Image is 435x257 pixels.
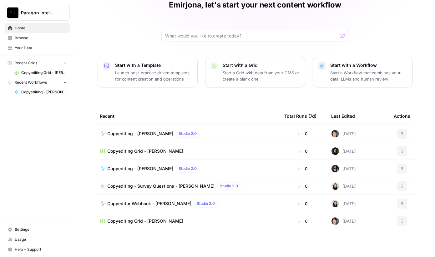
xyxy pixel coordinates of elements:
[108,131,174,137] span: Copyediting - [PERSON_NAME]
[331,217,356,225] div: [DATE]
[331,182,356,190] div: [DATE]
[5,78,70,87] button: Recent Workflows
[285,200,321,207] div: 0
[5,58,70,68] button: Recent Grids
[331,130,339,137] img: qw00ik6ez51o8uf7vgx83yxyzow9
[12,87,70,97] a: Copyediting - [PERSON_NAME]
[15,45,67,51] span: Your Data
[285,131,321,137] div: 0
[21,70,67,76] span: Copyediting Grid - [PERSON_NAME]
[197,201,215,206] span: Studio 2.0
[179,166,197,171] span: Studio 2.0
[5,33,70,43] a: Browse
[108,166,174,172] span: Copyediting - [PERSON_NAME]
[5,5,70,21] button: Workspace: Paragon Intel - Copyediting
[15,227,67,232] span: Settings
[285,166,321,172] div: 0
[21,89,67,95] span: Copyediting - [PERSON_NAME]
[98,57,198,87] button: Start with a TemplateLaunch best-practice driven templates for content creation and operations
[5,245,70,255] button: Help + Support
[331,182,339,190] img: t5ef5oef8zpw1w4g2xghobes91mw
[100,218,275,224] a: Copyediting Grid - [PERSON_NAME]
[12,68,70,78] a: Copyediting Grid - [PERSON_NAME]
[108,183,215,189] span: Copyediting - Survey Questions - [PERSON_NAME]
[108,200,192,207] span: Copyeditor Webhook - [PERSON_NAME]
[285,107,317,125] div: Total Runs (7d)
[220,183,238,189] span: Studio 2.0
[331,62,407,68] p: Start with a Workflow
[331,130,356,137] div: [DATE]
[285,148,321,154] div: 0
[5,235,70,245] a: Usage
[7,7,18,18] img: Paragon Intel - Copyediting Logo
[331,107,355,125] div: Last Edited
[331,217,339,225] img: qw00ik6ez51o8uf7vgx83yxyzow9
[100,182,275,190] a: Copyediting - Survey Questions - [PERSON_NAME]Studio 2.0
[223,62,300,68] p: Start with a Grid
[115,62,192,68] p: Start with a Template
[5,43,70,53] a: Your Data
[165,33,337,39] input: What would you like to create today?
[331,200,356,207] div: [DATE]
[5,225,70,235] a: Settings
[331,70,407,82] p: Start a Workflow that combines your data, LLMs and human review
[100,130,275,137] a: Copyediting - [PERSON_NAME]Studio 2.0
[205,57,305,87] button: Start with a GridStart a Grid with data from your CMS or create a blank one
[223,70,300,82] p: Start a Grid with data from your CMS or create a blank one
[108,148,184,154] span: Copyediting Grid - [PERSON_NAME]
[5,23,70,33] a: Home
[115,70,192,82] p: Launch best-practice driven templates for content creation and operations
[313,57,413,87] button: Start with a WorkflowStart a Workflow that combines your data, LLMs and human review
[331,200,339,207] img: t5ef5oef8zpw1w4g2xghobes91mw
[331,147,356,155] div: [DATE]
[100,165,275,172] a: Copyediting - [PERSON_NAME]Studio 2.0
[100,200,275,207] a: Copyeditor Webhook - [PERSON_NAME]Studio 2.0
[285,183,321,189] div: 0
[331,147,339,155] img: trpfjrwlykpjh1hxat11z5guyxrg
[331,165,356,172] div: [DATE]
[21,10,59,16] span: Paragon Intel - Copyediting
[15,35,67,41] span: Browse
[100,148,275,154] a: Copyediting Grid - [PERSON_NAME]
[108,218,184,224] span: Copyediting Grid - [PERSON_NAME]
[100,107,275,125] div: Recent
[179,131,197,136] span: Studio 2.0
[285,218,321,224] div: 0
[15,247,67,252] span: Help + Support
[394,107,411,125] div: Actions
[15,25,67,31] span: Home
[15,237,67,242] span: Usage
[14,80,47,85] span: Recent Workflows
[331,165,339,172] img: 5nlru5lqams5xbrbfyykk2kep4hl
[14,60,37,66] span: Recent Grids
